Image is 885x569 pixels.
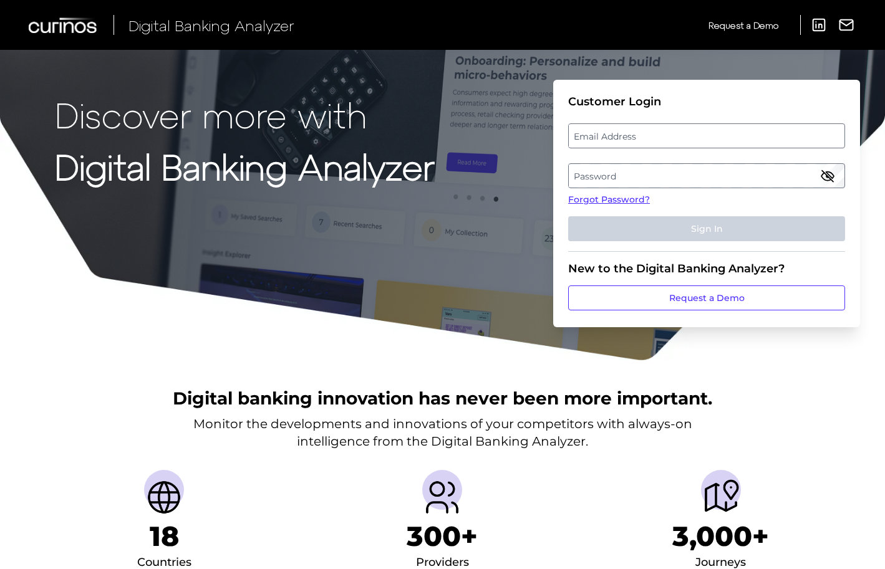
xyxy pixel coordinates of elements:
[55,145,435,187] strong: Digital Banking Analyzer
[29,17,99,33] img: Curinos
[568,285,845,310] a: Request a Demo
[708,15,778,36] a: Request a Demo
[569,125,844,147] label: Email Address
[150,520,179,553] h1: 18
[672,520,769,553] h1: 3,000+
[708,20,778,31] span: Request a Demo
[568,262,845,275] div: New to the Digital Banking Analyzer?
[193,415,692,450] p: Monitor the developments and innovations of your competitors with always-on intelligence from the...
[701,477,741,517] img: Journeys
[422,477,462,517] img: Providers
[568,193,845,206] a: Forgot Password?
[568,216,845,241] button: Sign In
[407,520,478,553] h1: 300+
[569,165,844,187] label: Password
[173,386,712,410] h2: Digital banking innovation has never been more important.
[55,95,435,134] p: Discover more with
[128,16,294,34] span: Digital Banking Analyzer
[568,95,845,108] div: Customer Login
[144,477,184,517] img: Countries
